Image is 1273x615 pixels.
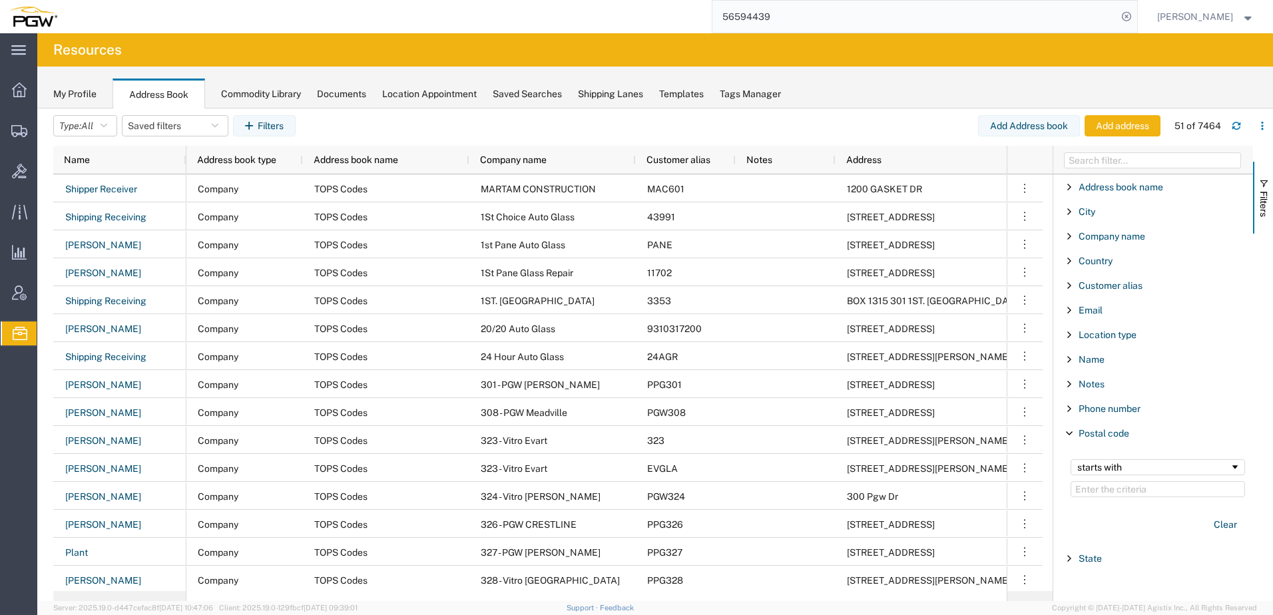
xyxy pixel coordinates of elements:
[847,351,1087,362] span: 4472 West Maegan Nicole Lane
[847,547,935,558] span: 4408 E PLEASANT VALLEY BLVD
[847,296,1022,306] span: BOX 1315 301 1ST. AVENUE WEST
[314,212,368,222] span: TOPS Codes
[647,463,678,474] span: EVGLA
[382,87,477,101] div: Location Appointment
[1071,459,1245,475] div: Filtering operator
[1085,115,1160,136] button: Add address
[847,323,935,334] span: 9 Euston Rd
[847,407,935,418] span: 5123 Victory Blvd.
[65,570,142,592] a: [PERSON_NAME]
[847,435,1011,446] span: 6251 South Lauman Rd.
[198,575,238,586] span: Company
[481,547,601,558] span: 327 - PGW Tyrone
[481,268,573,278] span: 1St Pane Glass Repair
[314,491,368,502] span: TOPS Codes
[1071,481,1245,497] input: Filter Value
[1079,329,1137,340] span: Location type
[647,323,702,334] span: 9310317200
[1077,462,1230,473] div: starts with
[1258,191,1269,217] span: Filters
[493,87,562,101] div: Saved Searches
[314,435,368,446] span: TOPS Codes
[198,435,238,446] span: Company
[198,463,238,474] span: Company
[53,33,122,67] h4: Resources
[847,268,935,278] span: 1315 Cherry Rd
[314,296,368,306] span: TOPS Codes
[647,407,686,418] span: PGW308
[481,212,575,222] span: 1St Choice Auto Glass
[847,184,922,194] span: 1200 GASKET DR
[647,296,671,306] span: 3353
[847,491,898,502] span: 300 Pgw Dr
[314,184,368,194] span: TOPS Codes
[198,491,238,502] span: Company
[314,240,368,250] span: TOPS Codes
[481,379,600,390] span: 301 - PGW Creighton
[113,79,205,109] div: Address Book
[481,435,547,446] span: 323 - Vitro Evart
[647,379,682,390] span: PPG301
[65,514,142,536] a: [PERSON_NAME]
[1174,119,1221,133] div: 51 of 7464
[65,403,142,424] a: [PERSON_NAME]
[65,291,147,312] a: Shipping Receiving
[198,212,238,222] span: Company
[1079,206,1095,217] span: City
[481,323,555,334] span: 20/20 Auto Glass
[198,547,238,558] span: Company
[314,519,368,530] span: TOPS Codes
[1079,379,1105,389] span: Notes
[847,240,935,250] span: 1407 Cherry Rd
[481,463,547,474] span: 323 - Vitro Evart
[197,154,276,165] span: Address book type
[1157,9,1233,24] span: Amber Hickey
[314,323,368,334] span: TOPS Codes
[65,431,142,452] a: [PERSON_NAME]
[481,351,564,362] span: 24 Hour Auto Glass
[1156,9,1255,25] button: [PERSON_NAME]
[481,575,620,586] span: 328 - Vitro Evansville
[847,575,1011,586] span: 424 E. Inglefield Rd.
[1079,428,1129,439] span: Postal code
[481,519,577,530] span: 326 - PGW CRESTLINE
[647,184,684,194] span: MAC601
[53,87,97,101] div: My Profile
[314,407,368,418] span: TOPS Codes
[846,154,882,165] span: Address
[159,604,213,612] span: [DATE] 10:47:06
[1206,514,1245,536] button: Clear
[314,154,398,165] span: Address book name
[647,547,682,558] span: PPG327
[1079,553,1102,564] span: State
[1052,602,1257,614] span: Copyright © [DATE]-[DATE] Agistix Inc., All Rights Reserved
[1079,231,1145,242] span: Company name
[1079,354,1105,365] span: Name
[481,240,565,250] span: 1st Pane Auto Glass
[198,519,238,530] span: Company
[647,435,664,446] span: 323
[65,487,142,508] a: [PERSON_NAME]
[567,604,600,612] a: Support
[219,604,358,612] span: Client: 2025.19.0-129fbcf
[65,263,142,284] a: [PERSON_NAME]
[847,212,935,222] span: 4490 River Rd
[314,268,368,278] span: TOPS Codes
[1079,403,1141,414] span: Phone number
[9,7,57,27] img: logo
[81,120,93,131] span: All
[198,407,238,418] span: Company
[578,87,643,101] div: Shipping Lanes
[65,375,142,396] a: [PERSON_NAME]
[647,268,672,278] span: 11702
[847,379,935,390] span: 150 FERRY ST.
[1064,152,1241,168] input: Filter Columns Input
[198,184,238,194] span: Company
[64,154,90,165] span: Name
[65,459,142,480] a: [PERSON_NAME]
[647,575,683,586] span: PPG328
[233,115,296,136] button: Filters
[314,575,368,586] span: TOPS Codes
[647,519,683,530] span: PPG326
[314,547,368,558] span: TOPS Codes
